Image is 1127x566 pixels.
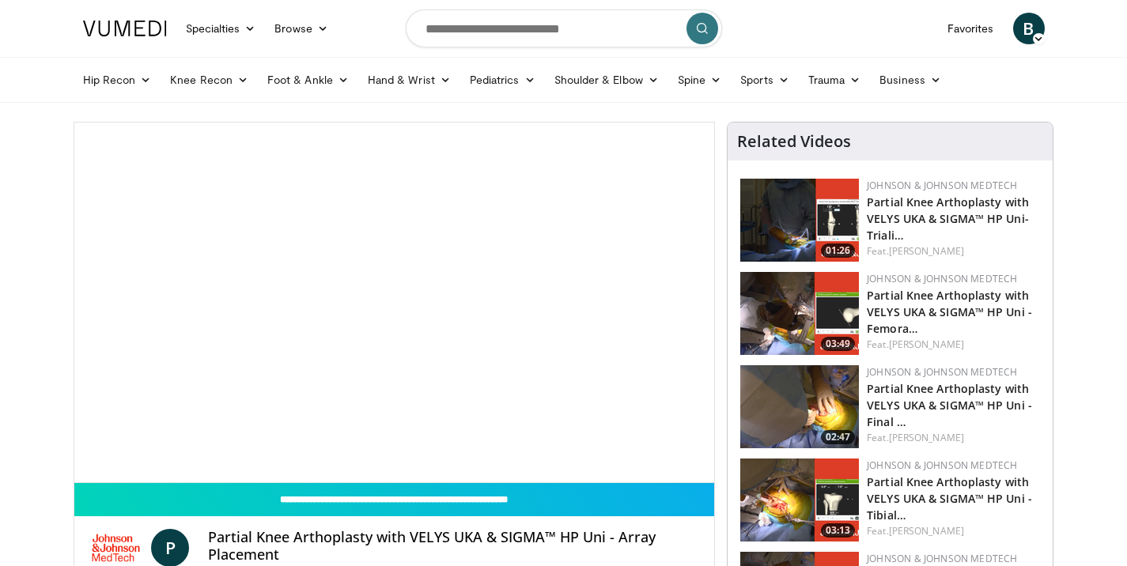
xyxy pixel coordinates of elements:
a: Partial Knee Arthoplasty with VELYS UKA & SIGMA™ HP Uni - Tibial… [867,474,1032,523]
a: Partial Knee Arthoplasty with VELYS UKA & SIGMA™ HP Uni - Femora… [867,288,1032,336]
a: Specialties [176,13,266,44]
a: Hip Recon [74,64,161,96]
img: fca33e5d-2676-4c0d-8432-0e27cf4af401.png.150x105_q85_crop-smart_upscale.png [740,458,859,541]
a: Spine [668,64,731,96]
a: Business [870,64,951,96]
a: [PERSON_NAME] [889,244,964,258]
a: Johnson & Johnson MedTech [867,179,1017,192]
span: 03:13 [821,523,855,538]
a: Johnson & Johnson MedTech [867,552,1017,565]
video-js: Video Player [74,123,715,483]
a: Partial Knee Arthoplasty with VELYS UKA & SIGMA™ HP Uni - Final … [867,381,1032,429]
a: [PERSON_NAME] [889,431,964,444]
a: 03:49 [740,272,859,355]
a: Sports [731,64,799,96]
h4: Partial Knee Arthoplasty with VELYS UKA & SIGMA™ HP Uni - Array Placement [208,529,702,563]
img: 13513cbe-2183-4149-ad2a-2a4ce2ec625a.png.150x105_q85_crop-smart_upscale.png [740,272,859,355]
a: Partial Knee Arthoplasty with VELYS UKA & SIGMA™ HP Uni- Triali… [867,194,1029,243]
img: 2dac1888-fcb6-4628-a152-be974a3fbb82.png.150x105_q85_crop-smart_upscale.png [740,365,859,448]
div: Feat. [867,524,1040,538]
a: Pediatrics [460,64,545,96]
h4: Related Videos [737,132,851,151]
a: 02:47 [740,365,859,448]
a: Hand & Wrist [358,64,460,96]
a: [PERSON_NAME] [889,338,964,351]
img: VuMedi Logo [83,21,167,36]
a: Browse [265,13,338,44]
a: 01:26 [740,179,859,262]
a: Johnson & Johnson MedTech [867,458,1017,472]
a: 03:13 [740,458,859,541]
a: Johnson & Johnson MedTech [867,272,1017,285]
a: [PERSON_NAME] [889,524,964,538]
a: Trauma [799,64,871,96]
div: Feat. [867,338,1040,352]
a: Johnson & Johnson MedTech [867,365,1017,379]
img: 54517014-b7e0-49d7-8366-be4d35b6cc59.png.150x105_q85_crop-smart_upscale.png [740,179,859,262]
input: Search topics, interventions [406,9,722,47]
a: Knee Recon [161,64,258,96]
div: Feat. [867,244,1040,258]
a: Foot & Ankle [258,64,358,96]
a: Favorites [938,13,1004,44]
span: 01:26 [821,243,855,258]
div: Feat. [867,431,1040,445]
span: 03:49 [821,337,855,351]
a: B [1013,13,1045,44]
span: 02:47 [821,430,855,444]
a: Shoulder & Elbow [545,64,668,96]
